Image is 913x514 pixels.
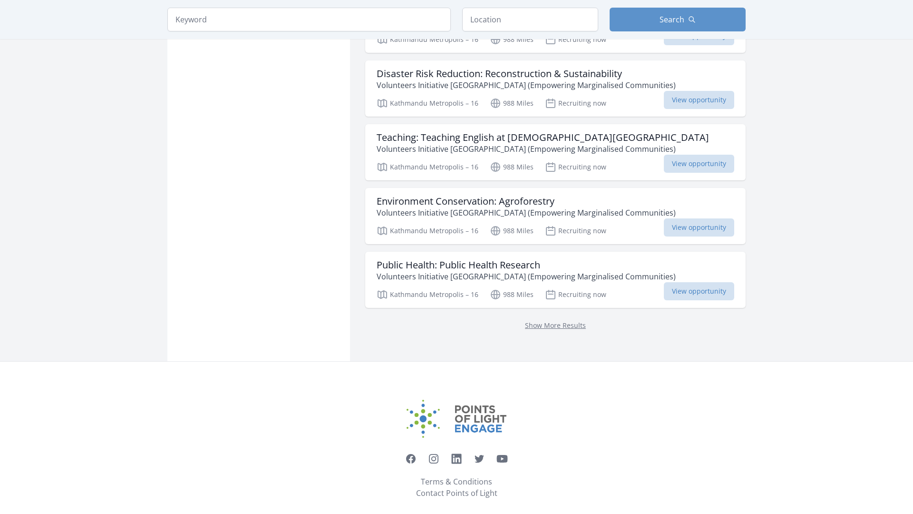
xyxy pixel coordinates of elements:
[664,282,734,300] span: View opportunity
[664,155,734,173] span: View opportunity
[407,400,506,438] img: Points of Light Engage
[664,218,734,237] span: View opportunity
[377,143,709,155] p: Volunteers Initiative [GEOGRAPHIC_DATA] (Empowering Marginalised Communities)
[416,487,497,499] a: Contact Points of Light
[365,124,746,180] a: Teaching: Teaching English at [DEMOGRAPHIC_DATA][GEOGRAPHIC_DATA] Volunteers Initiative [GEOGRAPH...
[377,98,478,109] p: Kathmandu Metropolis – 16
[421,476,492,487] a: Terms & Conditions
[365,60,746,117] a: Disaster Risk Reduction: Reconstruction & Sustainability Volunteers Initiative [GEOGRAPHIC_DATA] ...
[377,259,676,271] h3: Public Health: Public Health Research
[490,161,534,173] p: 988 Miles
[377,207,676,218] p: Volunteers Initiative [GEOGRAPHIC_DATA] (Empowering Marginalised Communities)
[490,98,534,109] p: 988 Miles
[377,196,676,207] h3: Environment Conservation: Agroforestry
[462,8,598,31] input: Location
[377,289,478,300] p: Kathmandu Metropolis – 16
[377,68,676,79] h3: Disaster Risk Reduction: Reconstruction & Sustainability
[545,289,606,300] p: Recruiting now
[377,132,709,143] h3: Teaching: Teaching English at [DEMOGRAPHIC_DATA][GEOGRAPHIC_DATA]
[377,34,478,45] p: Kathmandu Metropolis – 16
[365,252,746,308] a: Public Health: Public Health Research Volunteers Initiative [GEOGRAPHIC_DATA] (Empowering Margina...
[377,225,478,237] p: Kathmandu Metropolis – 16
[545,161,606,173] p: Recruiting now
[490,34,534,45] p: 988 Miles
[377,79,676,91] p: Volunteers Initiative [GEOGRAPHIC_DATA] (Empowering Marginalised Communities)
[490,289,534,300] p: 988 Miles
[545,98,606,109] p: Recruiting now
[525,321,586,330] a: Show More Results
[610,8,746,31] button: Search
[365,188,746,244] a: Environment Conservation: Agroforestry Volunteers Initiative [GEOGRAPHIC_DATA] (Empowering Margin...
[545,34,606,45] p: Recruiting now
[660,14,684,25] span: Search
[664,91,734,109] span: View opportunity
[490,225,534,237] p: 988 Miles
[377,271,676,282] p: Volunteers Initiative [GEOGRAPHIC_DATA] (Empowering Marginalised Communities)
[377,161,478,173] p: Kathmandu Metropolis – 16
[167,8,451,31] input: Keyword
[545,225,606,237] p: Recruiting now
